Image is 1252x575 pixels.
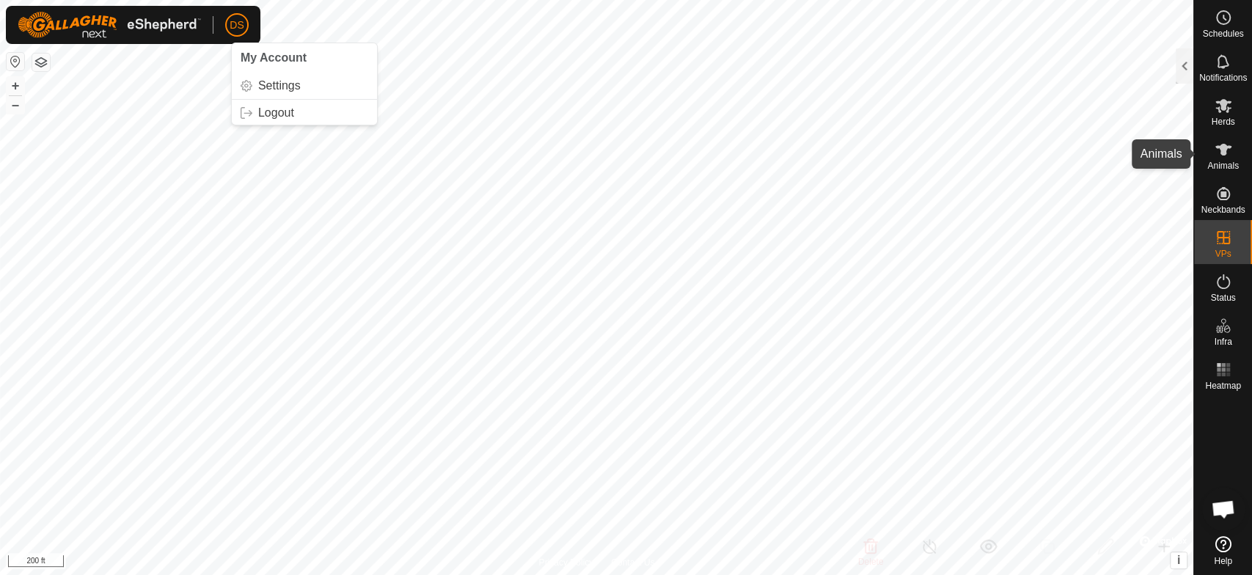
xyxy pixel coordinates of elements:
[7,77,24,95] button: +
[18,12,201,38] img: Gallagher Logo
[1201,487,1245,531] a: Open chat
[1205,381,1241,390] span: Heatmap
[1201,205,1245,214] span: Neckbands
[7,53,24,70] button: Reset Map
[1214,557,1232,565] span: Help
[1210,293,1235,302] span: Status
[258,80,301,92] span: Settings
[241,51,307,64] span: My Account
[232,74,377,98] a: Settings
[230,18,244,33] span: DS
[1202,29,1243,38] span: Schedules
[258,107,294,119] span: Logout
[1199,73,1247,82] span: Notifications
[1171,552,1187,568] button: i
[32,54,50,71] button: Map Layers
[1211,117,1234,126] span: Herds
[1177,554,1180,566] span: i
[538,556,593,569] a: Privacy Policy
[1215,249,1231,258] span: VPs
[1207,161,1239,170] span: Animals
[1194,530,1252,571] a: Help
[232,101,377,125] a: Logout
[1214,337,1231,346] span: Infra
[611,556,654,569] a: Contact Us
[7,96,24,114] button: –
